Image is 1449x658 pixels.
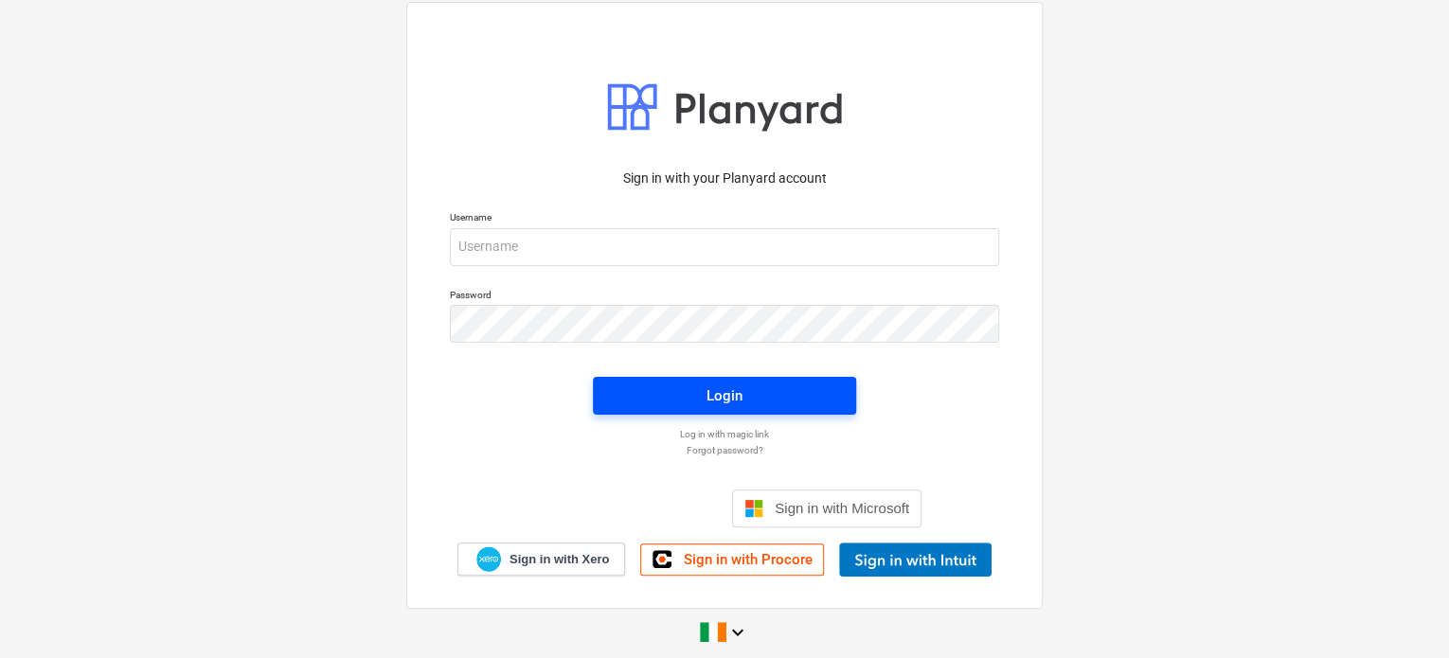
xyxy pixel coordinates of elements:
a: Sign in with Procore [640,543,824,576]
p: Password [450,289,999,305]
span: Sign in with Procore [683,551,812,568]
img: Microsoft logo [744,499,763,518]
p: Sign in with your Planyard account [450,169,999,188]
i: keyboard_arrow_down [726,621,749,644]
span: Sign in with Xero [510,551,609,568]
button: Login [593,377,856,415]
p: Username [450,211,999,227]
a: Log in with magic link [440,428,1009,440]
div: Login [707,383,742,408]
iframe: Kirjaudu Google-tilillä -painike [518,488,726,529]
a: Forgot password? [440,444,1009,456]
input: Username [450,228,999,266]
img: Xero logo [476,546,501,572]
a: Sign in with Xero [457,542,626,576]
span: Sign in with Microsoft [775,500,909,516]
